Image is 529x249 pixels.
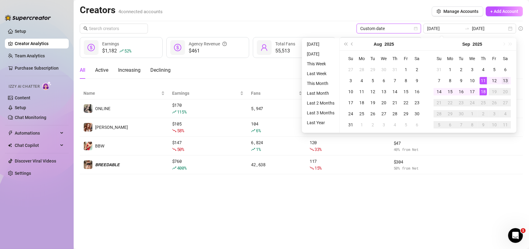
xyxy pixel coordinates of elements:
td: 2025-09-02 [456,64,467,75]
th: We [467,53,478,64]
div: 2 [458,66,465,73]
div: 120 [310,139,386,153]
span: Izzy AI Chatter [9,84,40,90]
th: Fans [247,87,306,99]
td: 2025-10-03 [489,108,500,119]
div: 19 [369,99,376,106]
td: 2025-09-21 [434,97,445,108]
span: 𝘽𝙍𝙀𝙀𝘿𝘼𝘽𝙇𝙀 [95,162,120,167]
td: 2025-08-29 [400,108,411,119]
span: fall [310,147,314,151]
button: Choose a year [473,38,482,50]
td: 2025-09-19 [489,86,500,97]
span: rise [119,49,124,53]
td: 2025-08-27 [378,108,389,119]
div: 1 [358,121,365,128]
div: 2 [480,110,487,117]
td: 2025-10-06 [445,119,456,130]
div: 5 [435,121,443,128]
div: 22 [402,99,410,106]
button: Choose a month [462,38,470,50]
th: Mo [445,53,456,64]
span: fall [172,147,176,151]
td: 2025-09-01 [356,119,367,130]
td: 2025-08-11 [356,86,367,97]
div: 6 [446,121,454,128]
td: 2025-07-31 [389,64,400,75]
div: 15 [446,88,454,95]
div: 3 [347,77,354,84]
div: 4 [480,66,487,73]
td: 2025-08-25 [356,108,367,119]
div: 30 [458,110,465,117]
div: 5 [402,121,410,128]
div: 28 [435,110,443,117]
div: 55,513 [275,47,295,55]
td: 2025-08-17 [345,97,356,108]
div: $ 105 [172,121,244,134]
td: 2025-08-02 [411,64,423,75]
div: 18 [358,99,365,106]
span: + Add Account [490,9,518,14]
span: question-circle [222,40,227,47]
div: 17 [347,99,354,106]
span: Custom date [360,24,417,33]
img: BBW [84,142,92,150]
div: 20 [380,99,388,106]
td: 2025-09-13 [500,75,511,86]
th: Earnings [168,87,248,99]
td: 2025-08-09 [411,75,423,86]
td: 2025-09-25 [478,97,489,108]
li: Last Month [304,90,337,97]
span: 400 % [177,165,187,171]
td: 2025-07-30 [378,64,389,75]
span: Fans [251,90,297,97]
div: 3 [491,110,498,117]
div: 9 [480,121,487,128]
span: Earnings [172,90,239,97]
div: 10 [469,77,476,84]
th: Sa [411,53,423,64]
div: 24 [469,99,476,106]
div: 30 [380,66,388,73]
span: BBW [95,144,104,148]
div: 2 [413,66,421,73]
span: Total Fans [275,41,295,46]
td: 2025-08-23 [411,97,423,108]
td: 2025-07-28 [356,64,367,75]
div: 19 [491,88,498,95]
div: 10 [491,121,498,128]
div: 12 [369,88,376,95]
td: 2025-09-24 [467,97,478,108]
h2: Creators [80,4,163,16]
div: Agency Revenue [189,40,227,47]
div: 13 [380,88,388,95]
td: 2025-08-26 [367,108,378,119]
a: Content [15,95,30,100]
li: Last 3 Months [304,109,337,117]
a: Team Analytics [15,53,45,58]
span: 58 % [177,128,184,133]
span: user [261,44,268,51]
th: Mo [356,53,367,64]
td: 2025-09-04 [478,64,489,75]
div: 5 [369,77,376,84]
button: Manage Accounts [432,6,483,16]
div: 8 [402,77,410,84]
th: Fr [400,53,411,64]
button: Choose a month [374,38,382,50]
td: 2025-08-21 [389,97,400,108]
td: 2025-08-18 [356,97,367,108]
td: 2025-08-22 [400,97,411,108]
td: 2025-10-09 [478,119,489,130]
td: 2025-09-29 [445,108,456,119]
td: 2025-09-01 [445,64,456,75]
div: 7 [458,121,465,128]
div: 31 [391,66,399,73]
div: $1,182 [102,47,131,55]
div: 6 [502,66,509,73]
td: 2025-09-07 [434,75,445,86]
th: Tu [367,53,378,64]
td: 2025-08-07 [389,75,400,86]
span: thunderbolt [8,131,13,136]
